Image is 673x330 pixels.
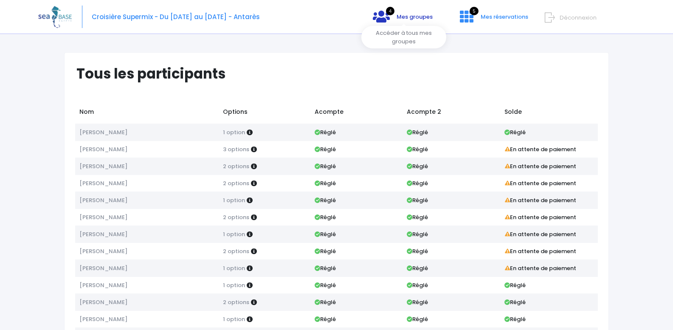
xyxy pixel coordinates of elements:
strong: Réglé [315,196,336,204]
strong: Réglé [407,315,428,323]
span: 3 options [223,145,249,153]
span: 1 option [223,196,245,204]
strong: Réglé [315,179,336,187]
strong: En attente de paiement [504,264,577,272]
strong: En attente de paiement [504,230,577,238]
strong: Réglé [407,247,428,255]
td: Acompte [311,103,403,124]
span: [PERSON_NAME] [79,145,127,153]
strong: Réglé [504,315,526,323]
span: 2 options [223,179,249,187]
strong: Réglé [315,247,336,255]
strong: Réglé [407,230,428,238]
strong: Réglé [407,298,428,306]
strong: Réglé [315,298,336,306]
span: 5 [470,7,479,15]
strong: Réglé [315,230,336,238]
strong: Réglé [407,196,428,204]
span: [PERSON_NAME] [79,264,127,272]
span: [PERSON_NAME] [79,213,127,221]
strong: Réglé [315,145,336,153]
strong: Réglé [315,315,336,323]
strong: Réglé [407,281,428,289]
strong: Réglé [315,281,336,289]
span: [PERSON_NAME] [79,247,127,255]
span: 1 option [223,264,245,272]
span: Mes réservations [481,13,528,21]
span: [PERSON_NAME] [79,281,127,289]
span: [PERSON_NAME] [79,315,127,323]
strong: Réglé [504,298,526,306]
span: 2 options [223,213,249,221]
strong: Réglé [407,179,428,187]
h1: Tous les participants [76,65,604,82]
td: Solde [500,103,598,124]
span: 1 option [223,281,245,289]
strong: Réglé [315,162,336,170]
a: 4 Mes groupes [366,16,439,24]
strong: Réglé [315,264,336,272]
strong: Réglé [504,128,526,136]
span: Croisière Supermix - Du [DATE] au [DATE] - Antarès [92,12,260,21]
strong: Réglé [407,162,428,170]
span: 1 option [223,315,245,323]
span: [PERSON_NAME] [79,298,127,306]
strong: Réglé [315,213,336,221]
td: Acompte 2 [403,103,500,124]
strong: Réglé [407,128,428,136]
span: Déconnexion [560,14,597,22]
span: 2 options [223,162,249,170]
strong: En attente de paiement [504,213,577,221]
strong: En attente de paiement [504,179,577,187]
span: Mes groupes [397,13,433,21]
span: [PERSON_NAME] [79,162,127,170]
span: 2 options [223,247,249,255]
strong: Réglé [315,128,336,136]
strong: En attente de paiement [504,196,577,204]
strong: En attente de paiement [504,145,577,153]
span: [PERSON_NAME] [79,128,127,136]
span: 4 [386,7,394,15]
strong: Réglé [407,264,428,272]
div: Accéder à tous mes groupes [361,26,446,48]
strong: En attente de paiement [504,162,577,170]
strong: En attente de paiement [504,247,577,255]
strong: Réglé [407,145,428,153]
span: [PERSON_NAME] [79,230,127,238]
span: 2 options [223,298,249,306]
span: 1 option [223,230,245,238]
strong: Réglé [504,281,526,289]
a: 5 Mes réservations [453,16,533,24]
td: Options [219,103,310,124]
span: [PERSON_NAME] [79,179,127,187]
td: Nom [75,103,219,124]
span: [PERSON_NAME] [79,196,127,204]
strong: Réglé [407,213,428,221]
span: 1 option [223,128,245,136]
